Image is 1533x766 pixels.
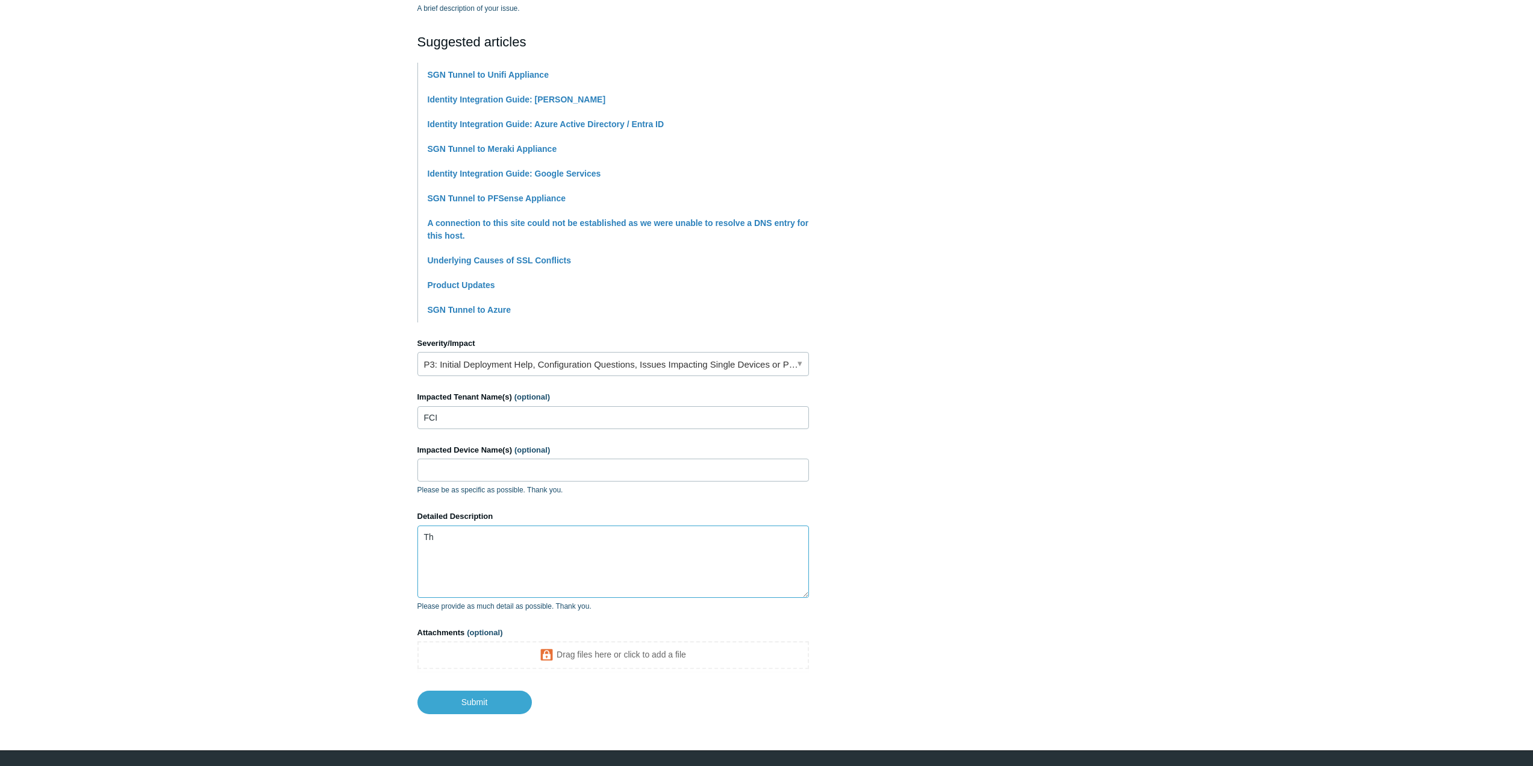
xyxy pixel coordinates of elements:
span: (optional) [514,445,550,454]
label: Impacted Tenant Name(s) [417,391,809,403]
a: Underlying Causes of SSL Conflicts [428,256,572,265]
a: P3: Initial Deployment Help, Configuration Questions, Issues Impacting Single Devices or Past Out... [417,352,809,376]
a: SGN Tunnel to Unifi Appliance [428,70,549,80]
a: SGN Tunnel to Meraki Appliance [428,144,557,154]
label: Severity/Impact [417,337,809,350]
a: Product Updates [428,280,495,290]
h2: Suggested articles [417,32,809,52]
span: (optional) [514,392,550,401]
p: Please be as specific as possible. Thank you. [417,485,809,495]
a: SGN Tunnel to PFSense Appliance [428,193,566,203]
span: (optional) [467,628,502,637]
a: Identity Integration Guide: [PERSON_NAME] [428,95,606,104]
a: A connection to this site could not be established as we were unable to resolve a DNS entry for t... [428,218,809,240]
a: Identity Integration Guide: Google Services [428,169,601,178]
p: A brief description of your issue. [417,3,809,14]
a: Identity Integration Guide: Azure Active Directory / Entra ID [428,119,664,129]
label: Detailed Description [417,510,809,523]
label: Attachments [417,627,809,639]
a: SGN Tunnel to Azure [428,305,511,315]
input: Submit [417,691,532,714]
label: Impacted Device Name(s) [417,444,809,456]
p: Please provide as much detail as possible. Thank you. [417,601,809,612]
